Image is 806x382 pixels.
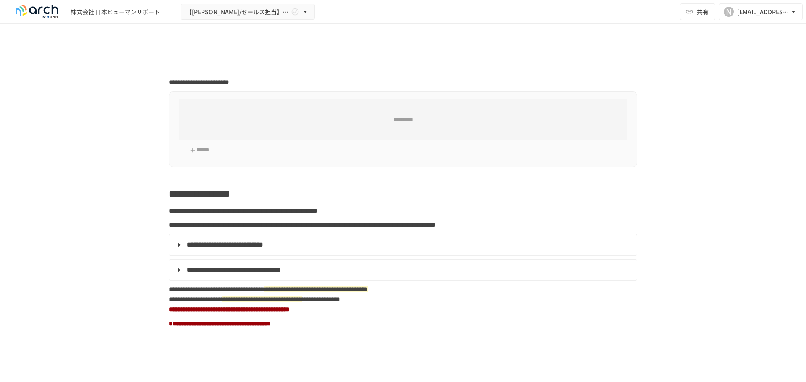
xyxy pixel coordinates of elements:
[186,7,289,17] span: 【[PERSON_NAME]/セールス担当】株式会社 日本ヒューマンサポート様_初期設定サポート
[737,7,789,17] div: [EMAIL_ADDRESS][DOMAIN_NAME]
[719,3,803,20] button: N[EMAIL_ADDRESS][DOMAIN_NAME]
[181,4,315,20] button: 【[PERSON_NAME]/セールス担当】株式会社 日本ヒューマンサポート様_初期設定サポート
[697,7,709,16] span: 共有
[724,7,734,17] div: N
[71,8,160,16] div: 株式会社 日本ヒューマンサポート
[10,5,64,18] img: logo-default@2x-9cf2c760.svg
[680,3,715,20] button: 共有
